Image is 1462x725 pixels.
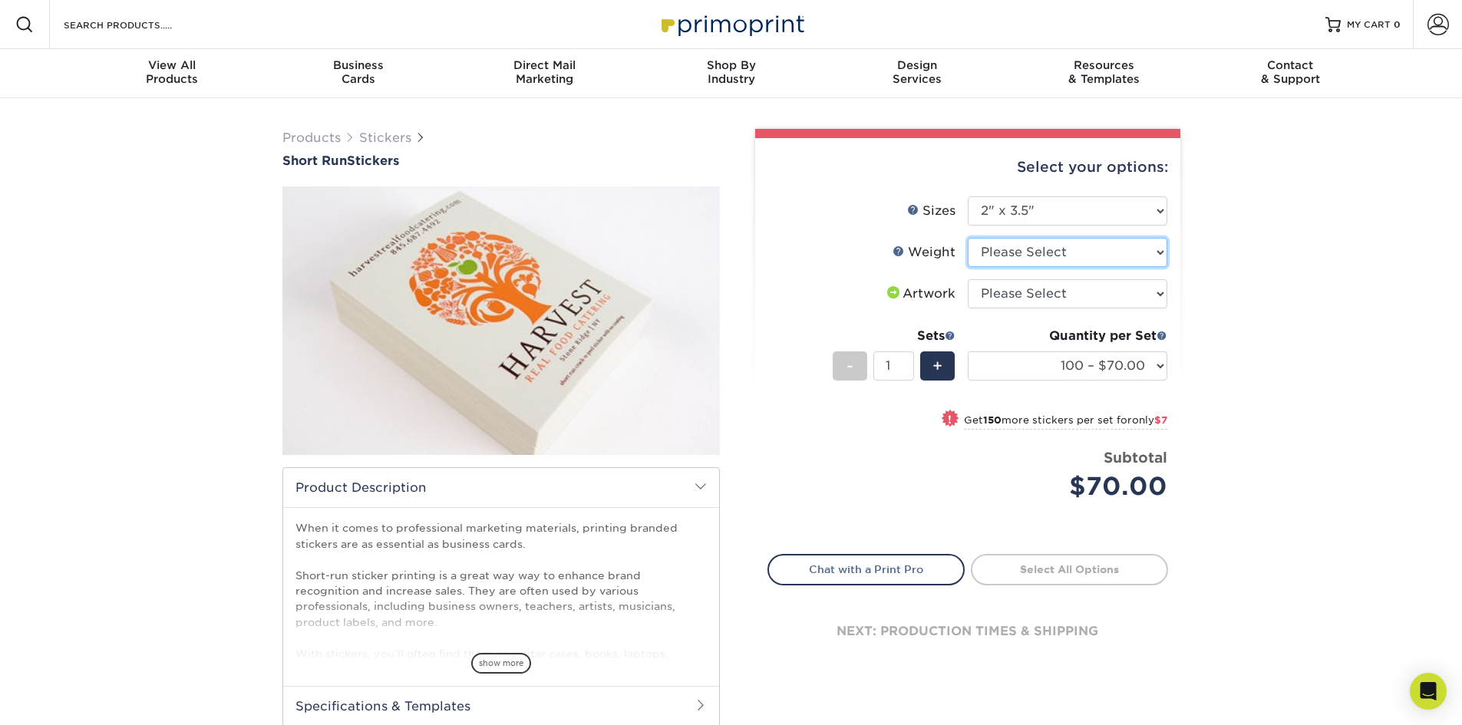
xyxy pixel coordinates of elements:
[767,554,965,585] a: Chat with a Print Pro
[655,8,808,41] img: Primoprint
[265,58,451,72] span: Business
[1410,673,1447,710] div: Open Intercom Messenger
[451,49,638,98] a: Direct MailMarketing
[283,468,719,507] h2: Product Description
[884,285,955,303] div: Artwork
[1132,414,1167,426] span: only
[1011,58,1197,86] div: & Templates
[471,653,531,674] span: show more
[282,130,341,145] a: Products
[964,414,1167,430] small: Get more stickers per set for
[79,58,266,86] div: Products
[265,58,451,86] div: Cards
[451,58,638,86] div: Marketing
[979,468,1167,505] div: $70.00
[1394,19,1401,30] span: 0
[638,58,824,72] span: Shop By
[282,153,720,168] h1: Stickers
[638,49,824,98] a: Shop ByIndustry
[1154,414,1167,426] span: $7
[282,153,720,168] a: Short RunStickers
[282,153,347,168] span: Short Run
[4,678,130,720] iframe: Google Customer Reviews
[1197,49,1384,98] a: Contact& Support
[948,411,952,427] span: !
[79,58,266,72] span: View All
[971,554,1168,585] a: Select All Options
[767,585,1168,677] div: next: production times & shipping
[824,49,1011,98] a: DesignServices
[824,58,1011,72] span: Design
[1104,449,1167,466] strong: Subtotal
[359,130,411,145] a: Stickers
[847,354,853,377] span: -
[265,49,451,98] a: BusinessCards
[1347,18,1391,31] span: MY CART
[932,354,942,377] span: +
[968,327,1167,345] div: Quantity per Set
[824,58,1011,86] div: Services
[907,202,955,220] div: Sizes
[833,327,955,345] div: Sets
[983,414,1002,426] strong: 150
[1011,49,1197,98] a: Resources& Templates
[1011,58,1197,72] span: Resources
[1197,58,1384,86] div: & Support
[62,15,212,34] input: SEARCH PRODUCTS.....
[1197,58,1384,72] span: Contact
[893,243,955,262] div: Weight
[638,58,824,86] div: Industry
[282,170,720,472] img: Short Run 01
[79,49,266,98] a: View AllProducts
[451,58,638,72] span: Direct Mail
[767,138,1168,196] div: Select your options:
